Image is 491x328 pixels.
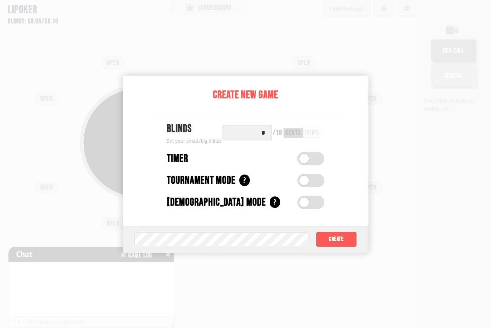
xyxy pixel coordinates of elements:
[285,129,301,136] div: cents
[316,232,357,247] button: Create
[305,129,319,136] div: chips
[167,137,222,145] div: Set your small/big blinds
[167,194,266,211] div: [DEMOGRAPHIC_DATA] Mode
[167,173,236,189] div: Tournament Mode
[167,151,188,167] div: Timer
[151,87,340,103] div: Create New Game
[167,121,222,137] div: Blinds
[239,175,250,186] div: ?
[270,196,280,208] div: ?
[273,129,282,136] div: / 10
